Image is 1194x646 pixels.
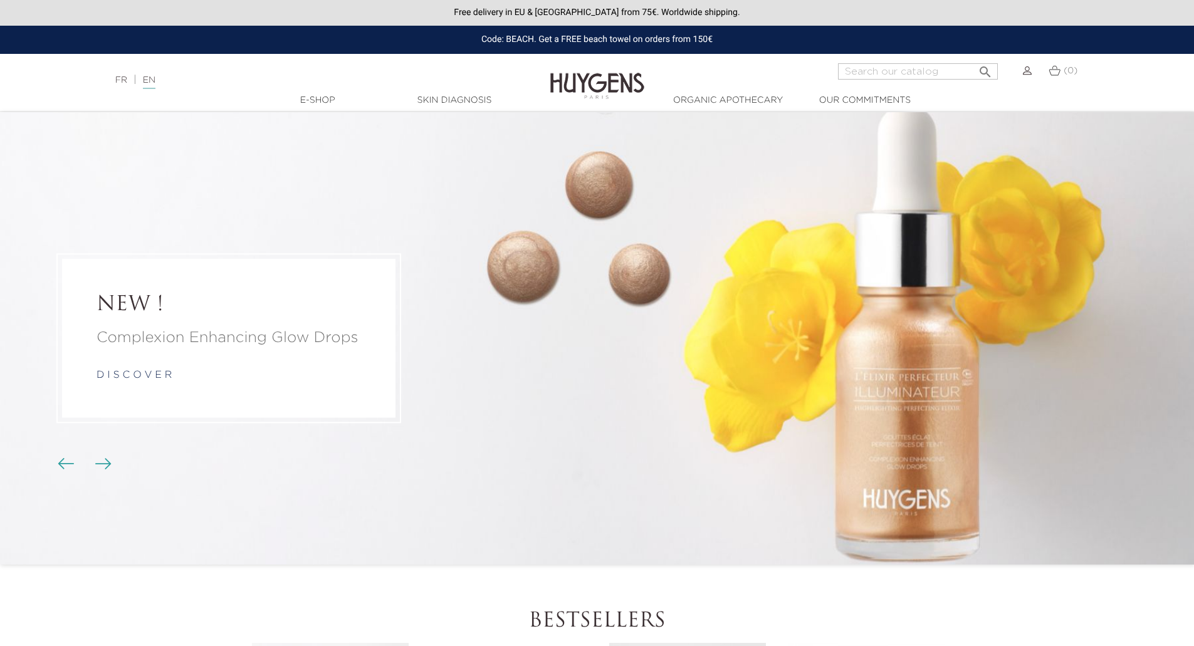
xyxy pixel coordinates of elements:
input: Search [838,63,998,80]
h2: Bestsellers [249,610,945,633]
a: Skin Diagnosis [392,94,517,107]
a: E-Shop [255,94,380,107]
a: Organic Apothecary [666,94,791,107]
div: | [109,73,488,88]
button:  [974,60,997,76]
a: Our commitments [802,94,928,107]
a: Complexion Enhancing Glow Drops [97,327,361,350]
a: NEW ! [97,293,361,317]
a: FR [115,76,127,85]
span: (0) [1064,66,1077,75]
div: Carousel buttons [63,455,103,474]
i:  [978,61,993,76]
a: d i s c o v e r [97,371,172,381]
a: EN [143,76,155,89]
img: Huygens [550,53,644,101]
